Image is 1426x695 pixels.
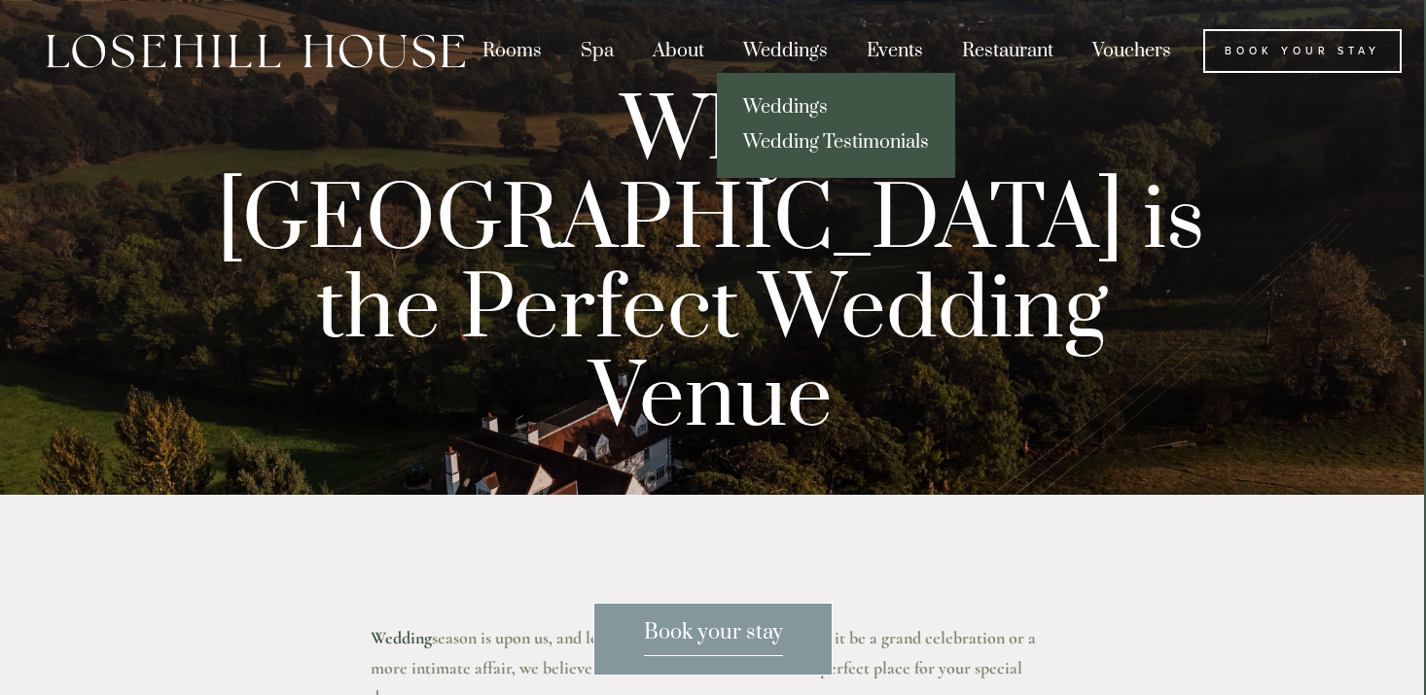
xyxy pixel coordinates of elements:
[945,29,1071,73] div: Restaurant
[563,29,631,73] div: Spa
[465,29,559,73] div: Rooms
[726,29,845,73] div: Weddings
[1203,29,1402,73] a: Book Your Stay
[717,90,955,125] a: Weddings
[635,29,722,73] div: About
[1075,29,1189,73] a: Vouchers
[215,89,1207,444] div: Why [GEOGRAPHIC_DATA] is the Perfect Wedding Venue
[593,603,833,676] a: Book your stay
[644,619,783,656] span: Book your stay
[717,125,955,160] a: Wedding Testimonials
[47,34,465,68] img: Losehill House
[849,29,941,73] div: Events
